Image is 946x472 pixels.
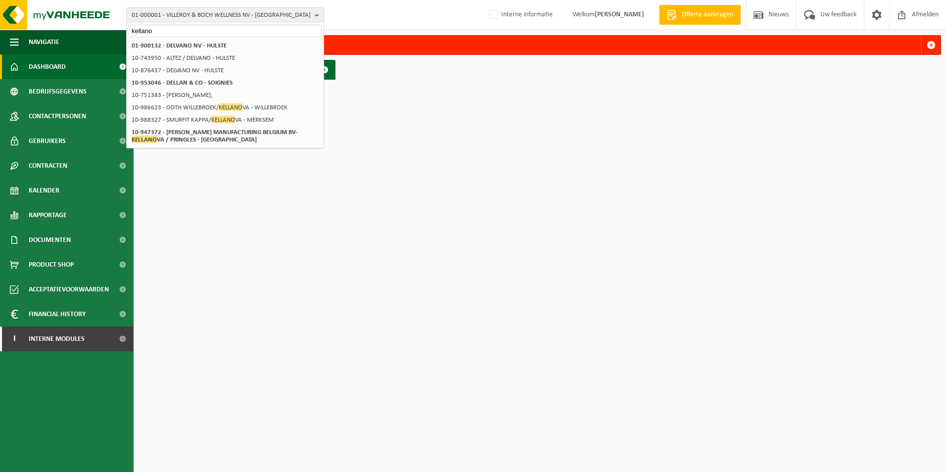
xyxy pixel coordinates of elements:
span: Offerte aanvragen [679,10,736,20]
span: Contracten [29,153,67,178]
span: Navigatie [29,30,59,54]
span: Acceptatievoorwaarden [29,277,109,302]
label: Interne informatie [487,7,553,22]
strong: 10-947372 - [PERSON_NAME] MANUFACTURING BELGIUM BV- VA / PRINGLES - [GEOGRAPHIC_DATA] [132,129,297,143]
li: 10-986623 - ODTH WILLEBROEK/ VA - WILLEBROEK [129,101,322,114]
li: 10-988327 - SMURFIT KAPPA/ VA - MERKSEM [129,114,322,126]
span: Gebruikers [29,129,66,153]
span: KELLANO [211,116,235,123]
strong: 01-900132 - DELVANO NV - HULSTE [132,43,227,49]
span: I [10,327,19,351]
span: 01-000001 - VILLEROY & BOCH WELLNESS NV - [GEOGRAPHIC_DATA] [132,8,311,23]
span: Product Shop [29,252,74,277]
span: KELLANO [132,136,157,143]
a: Offerte aanvragen [659,5,741,25]
input: Zoeken naar gekoppelde vestigingen [129,25,322,37]
li: 10-743950 - ALTEZ / DELVANO - HULSTE [129,52,322,64]
span: Contactpersonen [29,104,86,129]
strong: 10-953046 - DELLAN & CO - SOIGNIES [132,80,233,86]
span: Financial History [29,302,86,327]
span: Rapportage [29,203,67,228]
li: 10-751383 - [PERSON_NAME]; [129,89,322,101]
span: Kalender [29,178,59,203]
span: Documenten [29,228,71,252]
span: Dashboard [29,54,66,79]
div: Deze party bestaat niet [157,36,921,54]
span: Bedrijfsgegevens [29,79,87,104]
button: 01-000001 - VILLEROY & BOCH WELLNESS NV - [GEOGRAPHIC_DATA] [126,7,324,22]
span: Interne modules [29,327,85,351]
span: KELLANO [219,103,242,111]
li: 10-876437 - DELVANO NV - HULSTE [129,64,322,77]
strong: [PERSON_NAME] [595,11,644,18]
